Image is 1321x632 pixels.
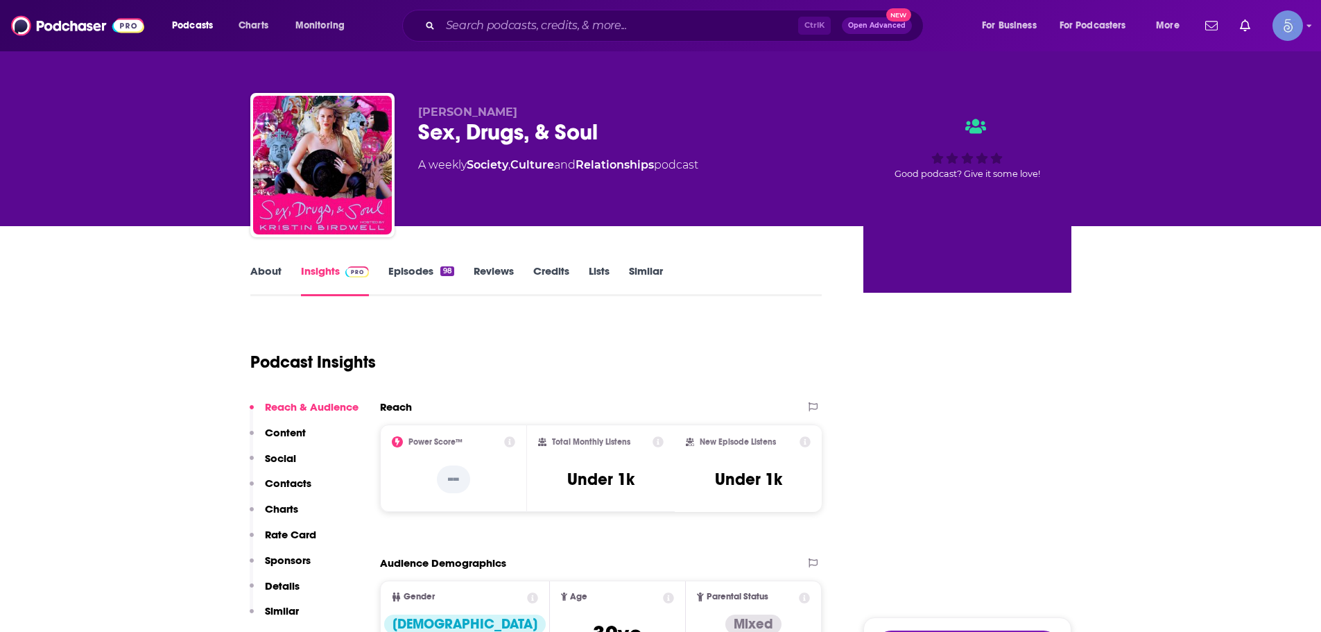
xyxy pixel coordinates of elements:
[239,16,268,35] span: Charts
[265,452,296,465] p: Social
[842,17,912,34] button: Open AdvancedNew
[552,437,630,447] h2: Total Monthly Listens
[418,157,698,173] div: A weekly podcast
[295,16,345,35] span: Monitoring
[1060,16,1126,35] span: For Podcasters
[895,169,1040,179] span: Good podcast? Give it some love!
[567,469,634,490] h3: Under 1k
[250,452,296,477] button: Social
[1272,10,1303,41] button: Show profile menu
[589,264,610,296] a: Lists
[1200,14,1223,37] a: Show notifications dropdown
[250,477,311,502] button: Contacts
[1051,15,1146,37] button: open menu
[380,400,412,413] h2: Reach
[972,15,1054,37] button: open menu
[250,604,299,630] button: Similar
[250,400,359,426] button: Reach & Audience
[380,556,506,570] h2: Audience Demographics
[798,17,831,35] span: Ctrl K
[230,15,277,37] a: Charts
[700,437,776,447] h2: New Episode Listens
[576,158,654,171] a: Relationships
[408,437,463,447] h2: Power Score™
[345,266,370,277] img: Podchaser Pro
[1156,16,1180,35] span: More
[286,15,363,37] button: open menu
[265,604,299,617] p: Similar
[533,264,569,296] a: Credits
[172,16,213,35] span: Podcasts
[265,426,306,439] p: Content
[404,592,435,601] span: Gender
[265,400,359,413] p: Reach & Audience
[886,8,911,22] span: New
[265,477,311,490] p: Contacts
[510,158,554,171] a: Culture
[250,554,311,579] button: Sponsors
[388,264,454,296] a: Episodes98
[250,579,300,605] button: Details
[250,352,376,373] h1: Podcast Insights
[629,264,663,296] a: Similar
[250,426,306,452] button: Content
[848,22,906,29] span: Open Advanced
[715,469,782,490] h3: Under 1k
[982,16,1037,35] span: For Business
[707,592,768,601] span: Parental Status
[467,158,508,171] a: Society
[1146,15,1197,37] button: open menu
[863,105,1071,191] div: Good podcast? Give it some love!
[1272,10,1303,41] img: User Profile
[437,466,470,493] p: --
[554,158,576,171] span: and
[508,158,510,171] span: ,
[162,15,231,37] button: open menu
[265,579,300,592] p: Details
[11,12,144,39] img: Podchaser - Follow, Share and Rate Podcasts
[250,502,298,528] button: Charts
[570,592,587,601] span: Age
[250,528,316,554] button: Rate Card
[418,105,517,119] span: [PERSON_NAME]
[265,502,298,515] p: Charts
[474,264,514,296] a: Reviews
[415,10,937,42] div: Search podcasts, credits, & more...
[265,528,316,541] p: Rate Card
[440,266,454,276] div: 98
[250,264,282,296] a: About
[301,264,370,296] a: InsightsPodchaser Pro
[253,96,392,234] img: Sex, Drugs, & Soul
[265,554,311,567] p: Sponsors
[440,15,798,37] input: Search podcasts, credits, & more...
[1234,14,1256,37] a: Show notifications dropdown
[1272,10,1303,41] span: Logged in as Spiral5-G1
